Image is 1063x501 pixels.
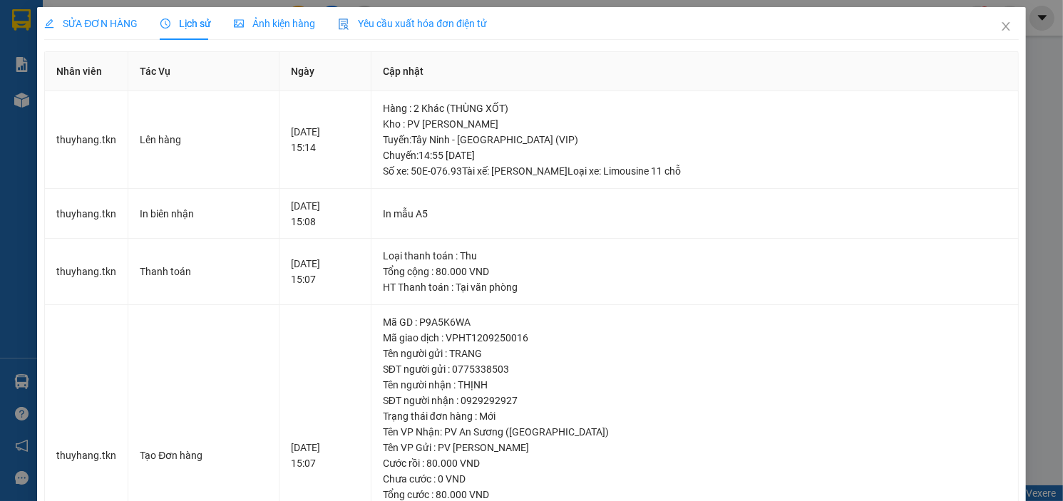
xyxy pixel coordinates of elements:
div: In biên nhận [140,206,267,222]
div: Tên người gửi : TRANG [383,346,1007,361]
div: Thanh toán [140,264,267,279]
span: Lịch sử [160,18,211,29]
div: Hàng : 2 Khác (THÙNG XỐT) [383,100,1007,116]
div: Kho : PV [PERSON_NAME] [383,116,1007,132]
td: thuyhang.tkn [45,91,128,189]
div: SĐT người gửi : 0775338503 [383,361,1007,377]
div: Tên VP Gửi : PV [PERSON_NAME] [383,440,1007,455]
div: Tuyến : Tây Ninh - [GEOGRAPHIC_DATA] (VIP) Chuyến: 14:55 [DATE] Số xe: 50E-076.93 Tài xế: [PERSON... [383,132,1007,179]
div: Tổng cộng : 80.000 VND [383,264,1007,279]
td: thuyhang.tkn [45,239,128,305]
th: Cập nhật [371,52,1019,91]
button: Close [986,7,1026,47]
img: icon [338,19,349,30]
div: Lên hàng [140,132,267,148]
th: Nhân viên [45,52,128,91]
span: edit [44,19,54,29]
div: SĐT người nhận : 0929292927 [383,393,1007,408]
div: [DATE] 15:08 [291,198,359,229]
span: SỬA ĐƠN HÀNG [44,18,138,29]
span: close [1000,21,1012,32]
div: Chưa cước : 0 VND [383,471,1007,487]
th: Tác Vụ [128,52,279,91]
div: Mã giao dịch : VPHT1209250016 [383,330,1007,346]
span: picture [234,19,244,29]
div: Tên VP Nhận: PV An Sương ([GEOGRAPHIC_DATA]) [383,424,1007,440]
div: [DATE] 15:07 [291,256,359,287]
th: Ngày [279,52,371,91]
div: Cước rồi : 80.000 VND [383,455,1007,471]
td: thuyhang.tkn [45,189,128,239]
div: Trạng thái đơn hàng : Mới [383,408,1007,424]
span: clock-circle [160,19,170,29]
div: HT Thanh toán : Tại văn phòng [383,279,1007,295]
div: Loại thanh toán : Thu [383,248,1007,264]
div: Tạo Đơn hàng [140,448,267,463]
span: Yêu cầu xuất hóa đơn điện tử [338,18,487,29]
div: [DATE] 15:14 [291,124,359,155]
div: [DATE] 15:07 [291,440,359,471]
span: Ảnh kiện hàng [234,18,315,29]
div: In mẫu A5 [383,206,1007,222]
div: Mã GD : P9A5K6WA [383,314,1007,330]
div: Tên người nhận : THỊNH [383,377,1007,393]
